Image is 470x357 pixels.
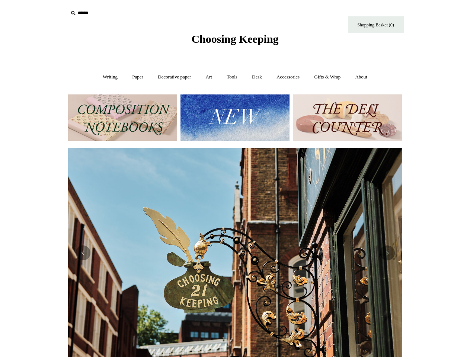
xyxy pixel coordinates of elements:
a: Accessories [270,67,306,87]
img: New.jpg__PID:f73bdf93-380a-4a35-bcfe-7823039498e1 [180,94,290,141]
a: Decorative paper [151,67,198,87]
span: Choosing Keeping [191,33,278,45]
a: Art [199,67,219,87]
img: 202302 Composition ledgers.jpg__PID:69722ee6-fa44-49dd-a067-31375e5d54ec [68,94,177,141]
a: Paper [125,67,150,87]
button: Previous [76,245,90,260]
a: Choosing Keeping [191,39,278,44]
a: Tools [220,67,244,87]
a: Desk [245,67,269,87]
a: Gifts & Wrap [307,67,347,87]
img: The Deli Counter [293,94,402,141]
a: About [348,67,374,87]
button: Next [380,245,395,260]
a: Writing [96,67,124,87]
a: Shopping Basket (0) [348,16,404,33]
